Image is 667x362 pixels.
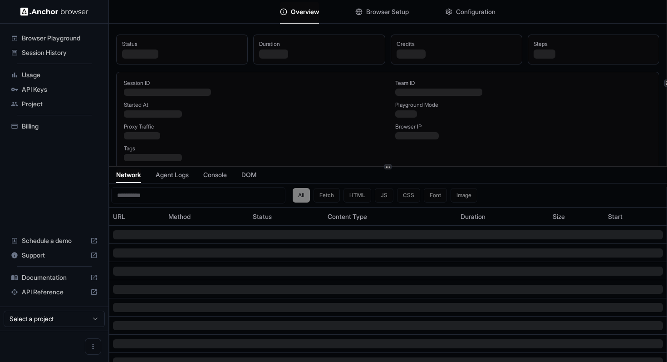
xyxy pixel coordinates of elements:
[22,48,98,57] span: Session History
[20,7,88,16] img: Anchor Logo
[124,101,381,109] div: Started At
[7,119,101,134] div: Billing
[7,97,101,111] div: Project
[7,248,101,263] div: Support
[7,285,101,299] div: API Reference
[395,79,652,87] div: Team ID
[253,212,320,221] div: Status
[113,212,161,221] div: URL
[22,70,98,79] span: Usage
[328,212,453,221] div: Content Type
[395,123,652,130] div: Browser IP
[156,170,189,179] span: Agent Logs
[116,170,141,179] span: Network
[22,251,87,260] span: Support
[22,236,87,245] span: Schedule a demo
[291,7,319,16] span: Overview
[22,122,98,131] span: Billing
[366,7,409,16] span: Browser Setup
[85,338,101,355] button: Open menu
[124,79,381,87] div: Session ID
[7,31,101,45] div: Browser Playground
[553,212,601,221] div: Size
[124,145,652,152] div: Tags
[22,288,87,297] span: API Reference
[22,99,98,109] span: Project
[7,82,101,97] div: API Keys
[7,270,101,285] div: Documentation
[22,34,98,43] span: Browser Playground
[395,101,652,109] div: Playground Mode
[397,40,516,48] div: Credits
[241,170,256,179] span: DOM
[22,273,87,282] span: Documentation
[7,68,101,82] div: Usage
[203,170,227,179] span: Console
[456,7,495,16] span: Configuration
[7,233,101,248] div: Schedule a demo
[22,85,98,94] span: API Keys
[534,40,653,48] div: Steps
[168,212,245,221] div: Method
[124,123,381,130] div: Proxy Traffic
[259,40,379,48] div: Duration
[7,45,101,60] div: Session History
[461,212,545,221] div: Duration
[608,212,663,221] div: Start
[122,40,242,48] div: Status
